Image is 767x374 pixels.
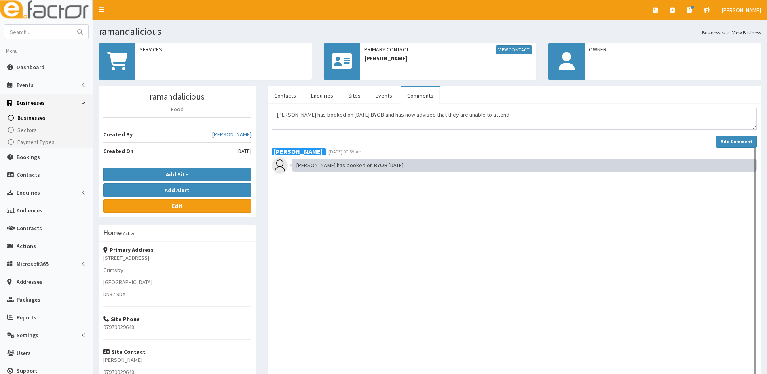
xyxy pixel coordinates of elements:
[496,45,532,54] a: View Contact
[103,92,251,101] h3: ramandalicious
[103,348,146,355] strong: Site Contact
[328,149,361,155] span: [DATE] 07:59am
[17,81,34,89] span: Events
[17,278,42,285] span: Addresses
[589,45,757,53] span: Owner
[103,199,251,213] a: Edit
[274,147,323,155] b: [PERSON_NAME]
[17,153,40,161] span: Bookings
[17,349,31,357] span: Users
[103,229,122,236] h3: Home
[17,225,42,232] span: Contracts
[722,6,761,14] span: [PERSON_NAME]
[17,114,46,121] span: Businesses
[17,331,38,339] span: Settings
[17,296,40,303] span: Packages
[123,230,135,236] small: Active
[721,138,752,144] strong: Add Comment
[401,87,440,104] a: Comments
[172,202,183,210] b: Edit
[342,87,367,104] a: Sites
[272,108,757,130] textarea: Comment
[17,171,40,178] span: Contacts
[17,189,40,196] span: Enquiries
[304,87,340,104] a: Enquiries
[212,130,251,138] a: [PERSON_NAME]
[364,45,532,54] span: Primary Contact
[369,87,399,104] a: Events
[2,124,93,136] a: Sectors
[17,126,37,134] span: Sectors
[702,29,725,36] a: Businesses
[17,242,36,250] span: Actions
[725,29,761,36] li: View Business
[17,99,45,106] span: Businesses
[103,254,251,262] p: [STREET_ADDRESS]
[103,323,251,331] p: 07979029648
[364,54,532,62] span: [PERSON_NAME]
[17,207,42,214] span: Audiences
[17,314,36,321] span: Reports
[716,136,757,148] button: Add Comment
[99,26,761,37] h1: ramandalicious
[166,171,188,178] b: Add Site
[103,266,251,274] p: Grimsby
[165,187,190,194] b: Add Alert
[103,356,251,364] p: [PERSON_NAME]
[17,138,55,146] span: Payment Types
[103,246,154,253] strong: Primary Address
[2,136,93,148] a: Payment Types
[17,64,44,71] span: Dashboard
[292,159,757,172] div: [PERSON_NAME] has booked on BYOB [DATE]
[103,183,251,197] button: Add Alert
[4,25,72,39] input: Search...
[237,147,251,155] span: [DATE]
[103,315,140,323] strong: Site Phone
[103,147,133,155] b: Created On
[103,290,251,298] p: DN37 9DX
[268,87,302,104] a: Contacts
[2,112,93,124] a: Businesses
[103,131,133,138] b: Created By
[139,45,308,53] span: Services
[103,278,251,286] p: [GEOGRAPHIC_DATA]
[17,260,49,268] span: Microsoft365
[103,105,251,113] p: Food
